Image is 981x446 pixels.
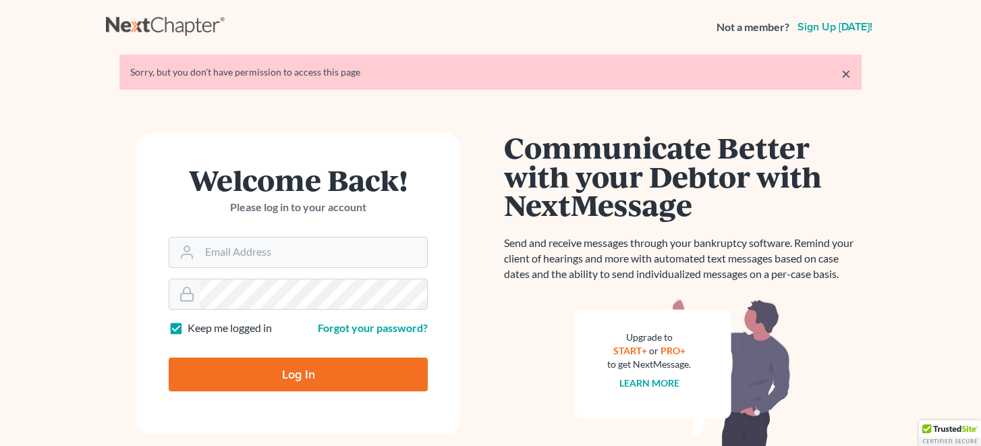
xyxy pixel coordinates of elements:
p: Please log in to your account [169,200,428,215]
a: Learn more [619,377,679,389]
span: or [649,345,658,356]
h1: Communicate Better with your Debtor with NextMessage [504,133,862,219]
div: Upgrade to [607,331,691,344]
div: TrustedSite Certified [919,420,981,446]
p: Send and receive messages through your bankruptcy software. Remind your client of hearings and mo... [504,235,862,282]
input: Email Address [200,238,427,267]
div: to get NextMessage. [607,358,691,371]
a: PRO+ [661,345,685,356]
h1: Welcome Back! [169,165,428,194]
a: Forgot your password? [318,321,428,334]
label: Keep me logged in [188,320,272,336]
strong: Not a member? [717,20,789,35]
a: Sign up [DATE]! [795,22,875,32]
input: Log In [169,358,428,391]
div: Sorry, but you don't have permission to access this page [130,65,851,79]
a: START+ [613,345,647,356]
a: × [841,65,851,82]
